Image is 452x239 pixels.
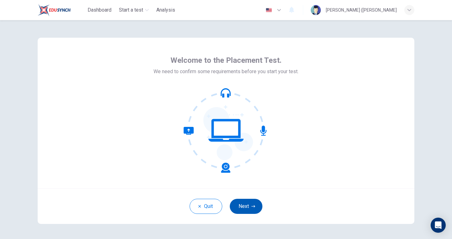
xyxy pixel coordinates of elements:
span: We need to confirm some requirements before you start your test. [153,68,299,75]
button: Next [230,199,262,214]
button: Dashboard [85,4,114,16]
button: Analysis [154,4,178,16]
span: Welcome to the Placement Test. [170,55,282,65]
button: Start a test [116,4,151,16]
button: Quit [190,199,222,214]
div: Open Intercom Messenger [431,218,446,233]
img: en [265,8,273,13]
div: [PERSON_NAME] ([PERSON_NAME] [326,6,397,14]
img: Profile picture [311,5,321,15]
span: Analysis [156,6,175,14]
span: Start a test [119,6,143,14]
a: EduSynch logo [38,4,85,16]
span: Dashboard [88,6,111,14]
img: EduSynch logo [38,4,71,16]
